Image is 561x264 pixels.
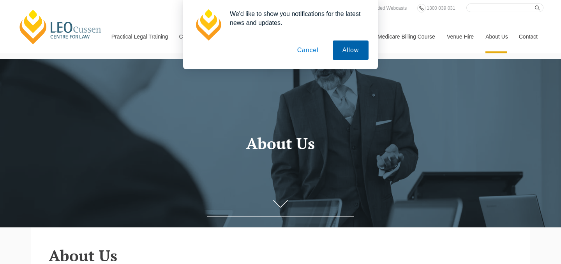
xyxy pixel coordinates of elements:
[333,40,369,60] button: Allow
[288,40,328,60] button: Cancel
[213,135,348,152] h1: About Us
[224,9,369,27] div: We'd like to show you notifications for the latest news and updates.
[49,247,512,264] h2: About Us
[192,9,224,40] img: notification icon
